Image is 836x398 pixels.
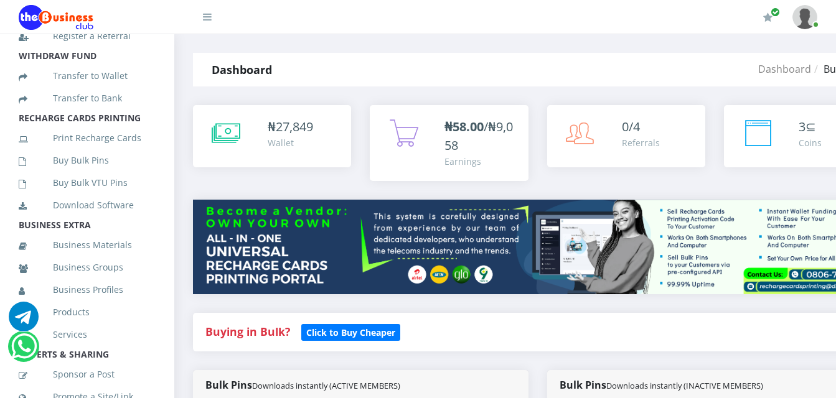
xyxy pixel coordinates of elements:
a: Register a Referral [19,22,156,50]
small: Downloads instantly (ACTIVE MEMBERS) [252,380,400,391]
strong: Bulk Pins [205,378,400,392]
span: 3 [799,118,805,135]
strong: Bulk Pins [560,378,763,392]
a: Transfer to Wallet [19,62,156,90]
div: ₦ [268,118,313,136]
a: Business Profiles [19,275,156,304]
div: Referrals [622,136,660,149]
a: Services [19,320,156,349]
a: 0/4 Referrals [547,105,705,167]
div: Coins [799,136,822,149]
a: Chat for support [11,341,37,361]
img: Logo [19,5,93,30]
a: Products [19,298,156,326]
a: Sponsor a Post [19,360,156,389]
a: Chat for support [9,311,39,331]
a: Buy Bulk Pins [19,146,156,175]
a: Business Groups [19,253,156,282]
a: Business Materials [19,231,156,259]
i: Renew/Upgrade Subscription [763,12,773,22]
a: Buy Bulk VTU Pins [19,169,156,197]
span: 27,849 [276,118,313,135]
span: /₦9,058 [444,118,513,154]
small: Downloads instantly (INACTIVE MEMBERS) [606,380,763,391]
div: ⊆ [799,118,822,136]
a: Print Recharge Cards [19,124,156,152]
span: 0/4 [622,118,640,135]
a: Download Software [19,191,156,220]
strong: Dashboard [212,62,272,77]
span: Renew/Upgrade Subscription [771,7,780,17]
strong: Buying in Bulk? [205,324,290,339]
b: ₦58.00 [444,118,484,135]
a: ₦27,849 Wallet [193,105,351,167]
a: Transfer to Bank [19,84,156,113]
a: Click to Buy Cheaper [301,324,400,339]
img: User [792,5,817,29]
div: Wallet [268,136,313,149]
a: Dashboard [758,62,811,76]
div: Earnings [444,155,515,168]
b: Click to Buy Cheaper [306,326,395,338]
a: ₦58.00/₦9,058 Earnings [370,105,528,181]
